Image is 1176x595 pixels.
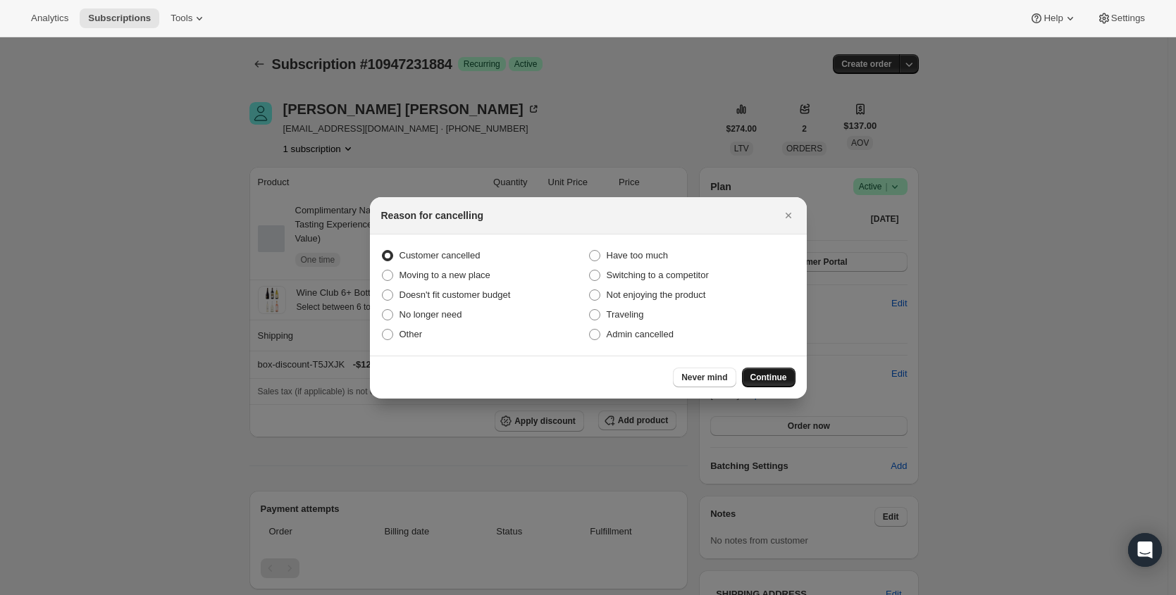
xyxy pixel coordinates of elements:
[607,270,709,280] span: Switching to a competitor
[400,270,490,280] span: Moving to a new place
[23,8,77,28] button: Analytics
[607,289,706,300] span: Not enjoying the product
[742,368,796,387] button: Continue
[162,8,215,28] button: Tools
[31,13,68,24] span: Analytics
[607,250,668,261] span: Have too much
[681,372,727,383] span: Never mind
[171,13,192,24] span: Tools
[1021,8,1085,28] button: Help
[400,250,481,261] span: Customer cancelled
[750,372,787,383] span: Continue
[1089,8,1153,28] button: Settings
[381,208,483,223] h2: Reason for cancelling
[400,289,511,300] span: Doesn't fit customer budget
[1128,533,1162,567] div: Open Intercom Messenger
[779,206,798,225] button: Close
[80,8,159,28] button: Subscriptions
[88,13,151,24] span: Subscriptions
[1111,13,1145,24] span: Settings
[400,309,462,320] span: No longer need
[607,329,674,339] span: Admin cancelled
[400,329,423,339] span: Other
[607,309,644,320] span: Traveling
[673,368,736,387] button: Never mind
[1044,13,1063,24] span: Help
